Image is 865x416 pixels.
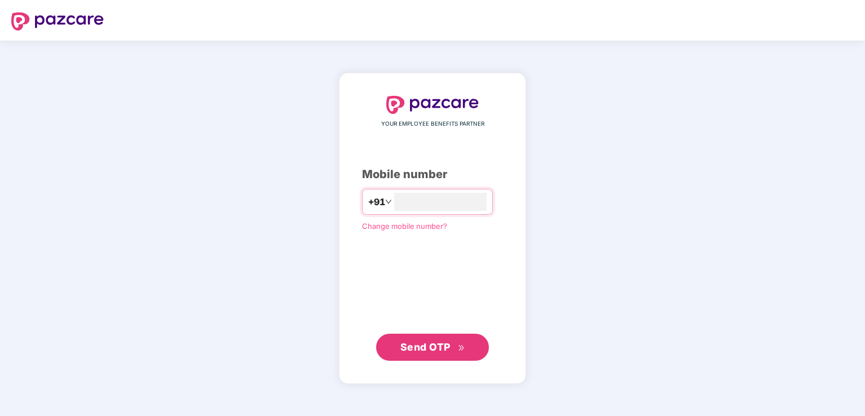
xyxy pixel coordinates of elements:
[381,120,484,129] span: YOUR EMPLOYEE BENEFITS PARTNER
[376,334,489,361] button: Send OTPdouble-right
[362,166,503,183] div: Mobile number
[368,195,385,209] span: +91
[11,12,104,30] img: logo
[386,96,479,114] img: logo
[458,344,465,352] span: double-right
[400,341,451,353] span: Send OTP
[385,198,392,205] span: down
[362,222,447,231] a: Change mobile number?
